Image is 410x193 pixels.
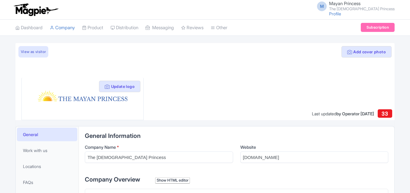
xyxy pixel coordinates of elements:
[361,23,395,32] a: Subscription
[329,1,360,6] span: Mayan Princess
[382,111,388,117] span: 33
[99,81,140,92] button: Update logo
[111,20,138,36] a: Distribution
[336,111,374,116] span: by Operator [DATE]
[317,2,327,11] span: M
[23,163,41,170] span: Locations
[329,7,395,11] small: The [DEMOGRAPHIC_DATA] Princess
[17,144,77,157] a: Work with us
[155,177,190,184] div: Show HTML editor
[211,20,227,36] a: Other
[23,131,38,138] span: General
[313,1,395,11] a: M Mayan Princess The [DEMOGRAPHIC_DATA] Princess
[341,46,392,58] button: Add cover photo
[12,3,59,16] img: logo-ab69f6fb50320c5b225c76a69d11143b.png
[329,11,341,16] a: Profile
[23,179,33,185] span: FAQs
[312,111,374,117] div: Last updated
[240,145,256,150] span: Website
[18,46,48,58] a: View as visitor
[85,145,116,150] span: Company Name
[17,160,77,173] a: Locations
[146,20,174,36] a: Messaging
[23,147,47,154] span: Work with us
[17,128,77,141] a: General
[82,20,103,36] a: Product
[181,20,203,36] a: Reviews
[85,132,388,139] h2: General Information
[15,20,43,36] a: Dashboard
[17,176,77,189] a: FAQs
[85,176,140,183] span: Company Overview
[34,82,131,115] img: ggyldx5csic5rsb462ed.png
[50,20,75,36] a: Company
